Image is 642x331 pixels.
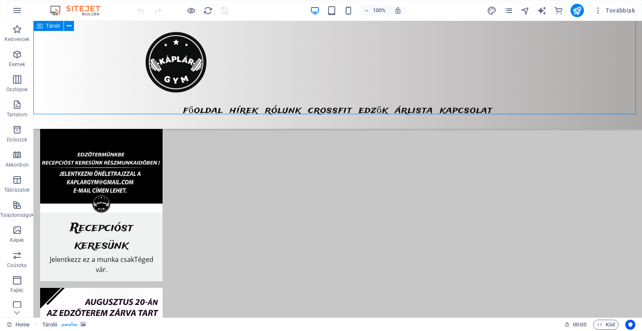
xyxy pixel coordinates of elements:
[564,320,586,330] h6: Munkamenet idő
[42,320,86,330] nav: breadcrumb
[625,320,635,330] button: Usercentrics
[46,23,60,28] span: Tároló
[203,6,213,15] i: Weboldal újratöltése
[520,5,530,15] button: navigator
[394,7,402,14] i: Átméretezés esetén automatikusan beállítja a nagyítási szintet a választott eszköznek megfelelően.
[81,322,86,327] i: Ez az elem hátteret tartalmaz
[48,5,111,15] img: Editor Logo
[203,5,213,15] button: reload
[7,320,30,330] a: Kattintson a kijelölés megszüntetéséhez. Dupla kattintás az oldalak megnyitásához
[554,6,563,15] i: Kereskedelem
[487,5,497,15] button: design
[591,4,638,17] button: Továbbiak
[9,61,25,68] p: Elemek
[487,6,497,15] i: Tervezés (Ctrl+Alt+Y)
[10,287,24,294] p: Fejléc
[571,4,584,17] button: publish
[554,5,564,15] button: commerce
[537,5,547,15] button: text_generator
[372,5,386,15] h6: 100%
[42,320,58,330] span: Kattintson a kijelöléshez. Dupla kattintás az szerkesztéshez
[573,320,586,330] span: 00 00
[572,6,582,15] i: Közzététel
[593,320,619,330] button: Kód
[10,237,24,244] p: Képek
[4,187,30,193] p: Táblázatok
[504,5,514,15] button: pages
[5,36,29,43] p: Kedvencek
[597,320,615,330] span: Kód
[594,6,635,15] span: Továbbiak
[7,111,28,118] p: Tartalom
[579,321,580,328] span: :
[520,6,530,15] i: Navigátor
[7,262,27,269] p: Csúszka
[7,136,27,143] p: Dobozok
[5,162,29,168] p: Akkordion
[186,5,196,15] button: Kattintson ide az előnézeti módból való kilépéshez és a szerkesztés folytatásához
[504,6,513,15] i: Oldalak (Ctrl+Alt+S)
[537,6,547,15] i: AI Writer
[6,86,28,93] p: Oszlopok
[61,320,77,330] span: . parallax
[360,5,390,15] button: 100%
